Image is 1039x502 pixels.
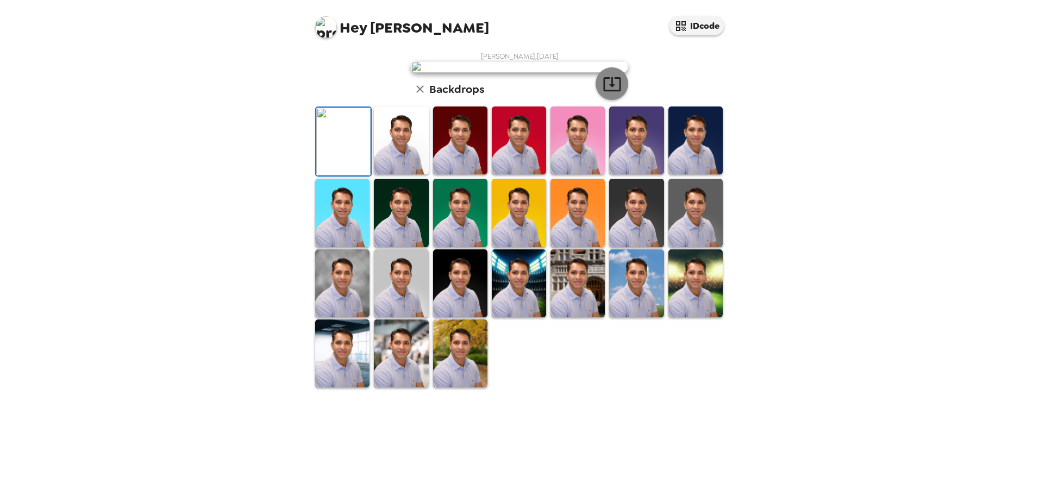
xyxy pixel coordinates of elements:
[315,16,337,38] img: profile pic
[481,52,559,61] span: [PERSON_NAME] , [DATE]
[340,18,367,37] span: Hey
[315,11,489,35] span: [PERSON_NAME]
[316,108,371,175] img: Original
[429,80,484,98] h6: Backdrops
[411,61,628,73] img: user
[669,16,724,35] button: IDcode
